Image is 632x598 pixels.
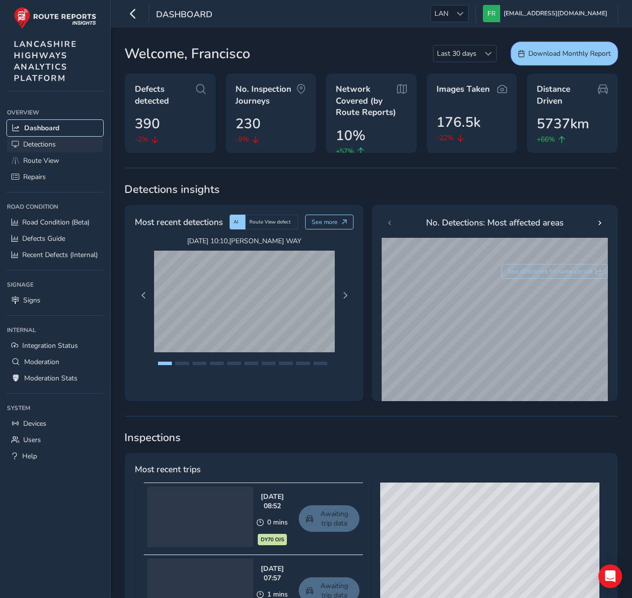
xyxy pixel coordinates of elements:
a: Route View [7,152,103,169]
span: Last 30 days [434,45,480,62]
button: Page 6 [244,362,258,365]
span: Images Taken [436,83,490,95]
span: Repairs [23,172,46,182]
span: Distance Driven [537,83,598,107]
div: [DATE] 07:57 [257,564,289,583]
button: See difference for same period [502,264,608,279]
div: Signage [7,277,103,292]
button: Download Monthly Report [511,41,618,66]
a: Awaiting trip data [299,505,359,532]
a: Defects Guide [7,230,103,247]
span: Route View [23,156,59,165]
span: See more [312,218,338,226]
a: Integration Status [7,337,103,354]
a: Signs [7,292,103,308]
img: diamond-layout [483,5,500,22]
a: Road Condition (Beta) [7,214,103,230]
div: [DATE] 08:52 [257,492,289,511]
span: DY70 OJS [261,536,284,544]
span: Dashboard [156,8,212,22]
div: Route View defect [245,215,298,229]
span: -2% [135,134,148,145]
a: Moderation Stats [7,370,103,386]
a: Devices [7,415,103,432]
button: See more [305,215,354,229]
a: Dashboard [7,120,103,136]
a: Users [7,432,103,448]
div: Road Condition [7,199,103,214]
span: Detections [23,140,56,149]
span: Signs [23,296,40,305]
button: Page 8 [279,362,293,365]
a: Recent Defects (Internal) [7,247,103,263]
span: Download Monthly Report [528,49,611,58]
a: Help [7,448,103,464]
span: Devices [23,419,46,428]
span: Recent Defects (Internal) [22,250,98,260]
button: Page 9 [296,362,310,365]
span: Defects Guide [22,234,65,243]
div: Open Intercom Messenger [598,564,622,588]
span: Moderation Stats [24,374,78,383]
span: Inspections [124,430,618,445]
span: See difference for same period [508,267,592,275]
a: Detections [7,136,103,152]
div: System [7,401,103,415]
span: Welcome, Francisco [124,43,250,64]
span: No. Detections: Most affected areas [426,216,563,229]
span: -9% [236,134,249,145]
div: Internal [7,323,103,337]
span: LAN [431,5,452,22]
span: Dashboard [24,123,59,133]
button: Page 2 [175,362,189,365]
button: [EMAIL_ADDRESS][DOMAIN_NAME] [483,5,611,22]
a: Repairs [7,169,103,185]
button: Page 7 [262,362,276,365]
span: Road Condition (Beta) [22,218,89,227]
span: No. Inspection Journeys [236,83,297,107]
span: 10% [336,125,365,146]
div: AI [230,215,245,229]
span: Detections insights [124,182,618,197]
div: Overview [7,105,103,120]
button: Previous Page [137,289,151,302]
span: 230 [236,113,261,134]
span: Route View defect [249,219,291,225]
span: +57% [336,146,354,156]
span: [EMAIL_ADDRESS][DOMAIN_NAME] [504,5,607,22]
button: Page 1 [158,362,172,365]
span: LANCASHIRE HIGHWAYS ANALYTICS PLATFORM [14,38,77,84]
span: Most recent trips [135,463,200,476]
a: Moderation [7,354,103,370]
span: Network Covered (by Route Reports) [336,83,397,118]
button: Page 3 [193,362,206,365]
button: Page 4 [210,362,224,365]
span: 5737km [537,113,589,134]
span: 390 [135,113,160,134]
span: Users [23,435,41,445]
span: 0 mins [267,518,288,527]
span: Moderation [24,357,59,367]
button: Page 10 [314,362,327,365]
span: Help [22,451,37,461]
span: +66% [537,134,555,145]
button: Page 5 [227,362,241,365]
span: 176.5k [436,112,480,133]
button: Next Page [338,289,352,302]
span: AI [234,219,238,225]
span: Defects detected [135,83,196,107]
img: rr logo [14,7,96,29]
span: [DATE] 10:10 , [PERSON_NAME] WAY [154,236,335,246]
span: Most recent detections [135,216,223,228]
span: Integration Status [22,341,78,350]
span: -22% [436,133,454,143]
